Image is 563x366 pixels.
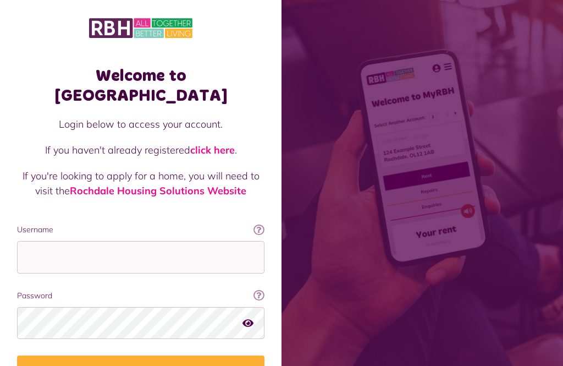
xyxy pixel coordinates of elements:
[190,144,235,156] a: click here
[70,184,246,197] a: Rochdale Housing Solutions Website
[17,224,264,236] label: Username
[89,17,192,40] img: MyRBH
[17,290,264,302] label: Password
[17,117,264,132] p: Login below to access your account.
[17,66,264,106] h1: Welcome to [GEOGRAPHIC_DATA]
[17,143,264,157] p: If you haven't already registered .
[17,168,264,198] p: If you're looking to apply for a home, you will need to visit the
